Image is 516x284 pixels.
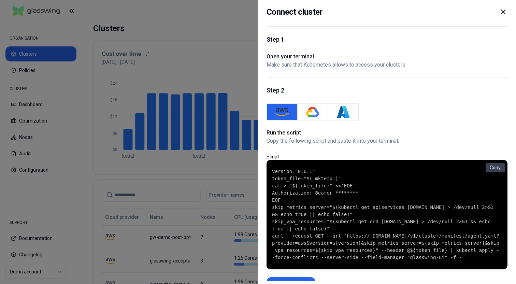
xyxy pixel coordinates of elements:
[272,168,502,261] code: version="0.6.1" token_file="$( mktemp )" cat > "${token_file}" <<'EOF' Authorization: Bearer ****...
[486,163,505,172] button: Copy
[267,137,507,145] p: Copy the following script and paste it into your terminal.
[267,153,507,160] p: Script
[267,6,322,18] h2: Connect cluster
[267,86,507,95] h1: Step 2
[267,61,406,69] p: Make sure that Kubernetes allows to access your clusters.
[267,129,507,137] h1: Run the script
[275,105,289,119] img: AWS
[306,105,319,119] img: GKE
[267,53,406,61] h1: Open your terminal
[328,103,359,120] button: Azure
[267,35,507,44] h1: Step 1
[297,103,328,120] button: GKE
[267,103,297,120] button: AWS
[336,105,350,119] img: Azure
